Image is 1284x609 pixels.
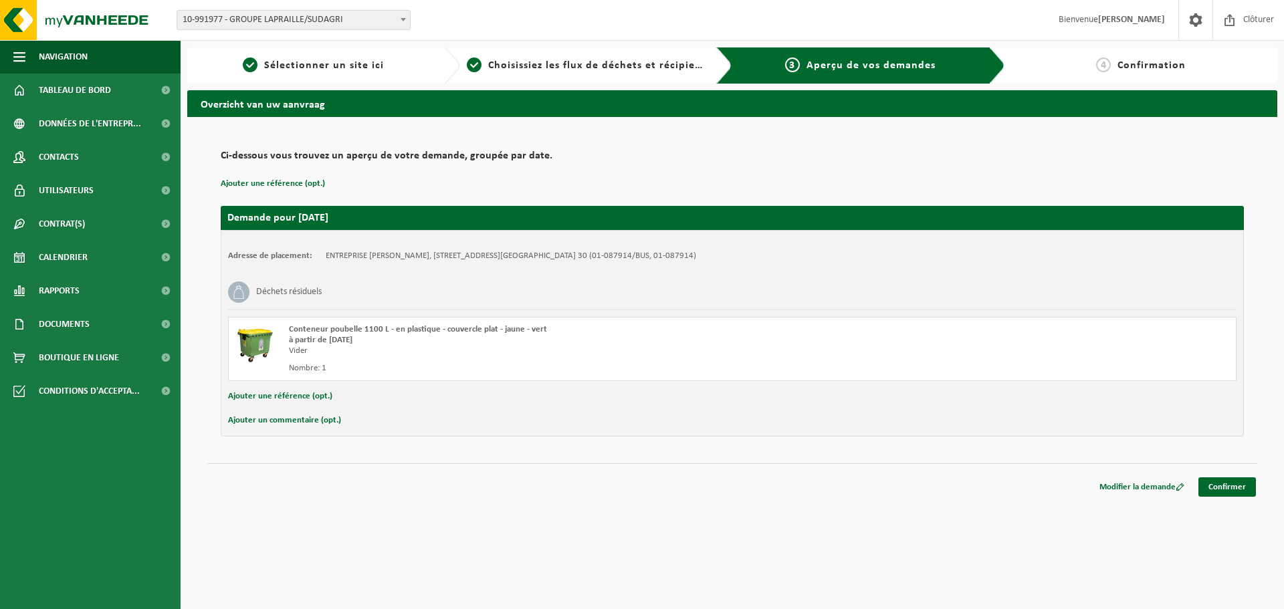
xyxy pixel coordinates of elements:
span: Calendrier [39,241,88,274]
h2: Ci-dessous vous trouvez un aperçu de votre demande, groupée par date. [221,150,1244,168]
button: Ajouter une référence (opt.) [221,175,325,193]
h3: Déchets résiduels [256,281,322,303]
span: Documents [39,308,90,341]
span: Choisissiez les flux de déchets et récipients [488,60,711,71]
span: Aperçu de vos demandes [807,60,936,71]
a: 1Sélectionner un site ici [194,57,433,74]
span: 4 [1096,57,1111,72]
div: Nombre: 1 [289,363,786,374]
span: 2 [467,57,481,72]
span: Données de l'entrepr... [39,107,141,140]
strong: [PERSON_NAME] [1098,15,1165,25]
strong: Demande pour [DATE] [227,213,328,223]
span: 10-991977 - GROUPE LAPRAILLE/SUDAGRI [177,11,410,29]
div: Vider [289,346,786,356]
td: ENTREPRISE [PERSON_NAME], [STREET_ADDRESS][GEOGRAPHIC_DATA] 30 (01-087914/BUS, 01-087914) [326,251,696,261]
span: 10-991977 - GROUPE LAPRAILLE/SUDAGRI [177,10,411,30]
span: Utilisateurs [39,174,94,207]
a: Modifier la demande [1089,477,1194,497]
strong: Adresse de placement: [228,251,312,260]
h2: Overzicht van uw aanvraag [187,90,1277,116]
span: Rapports [39,274,80,308]
span: 3 [785,57,800,72]
img: WB-1100-HPE-GN-50.png [235,324,276,364]
span: Tableau de bord [39,74,111,107]
span: Confirmation [1117,60,1186,71]
span: Boutique en ligne [39,341,119,374]
a: 2Choisissiez les flux de déchets et récipients [467,57,706,74]
button: Ajouter une référence (opt.) [228,388,332,405]
span: Conteneur poubelle 1100 L - en plastique - couvercle plat - jaune - vert [289,325,547,334]
span: Navigation [39,40,88,74]
span: 1 [243,57,257,72]
a: Confirmer [1198,477,1256,497]
span: Sélectionner un site ici [264,60,384,71]
span: Contrat(s) [39,207,85,241]
button: Ajouter un commentaire (opt.) [228,412,341,429]
span: Contacts [39,140,79,174]
span: Conditions d'accepta... [39,374,140,408]
strong: à partir de [DATE] [289,336,352,344]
